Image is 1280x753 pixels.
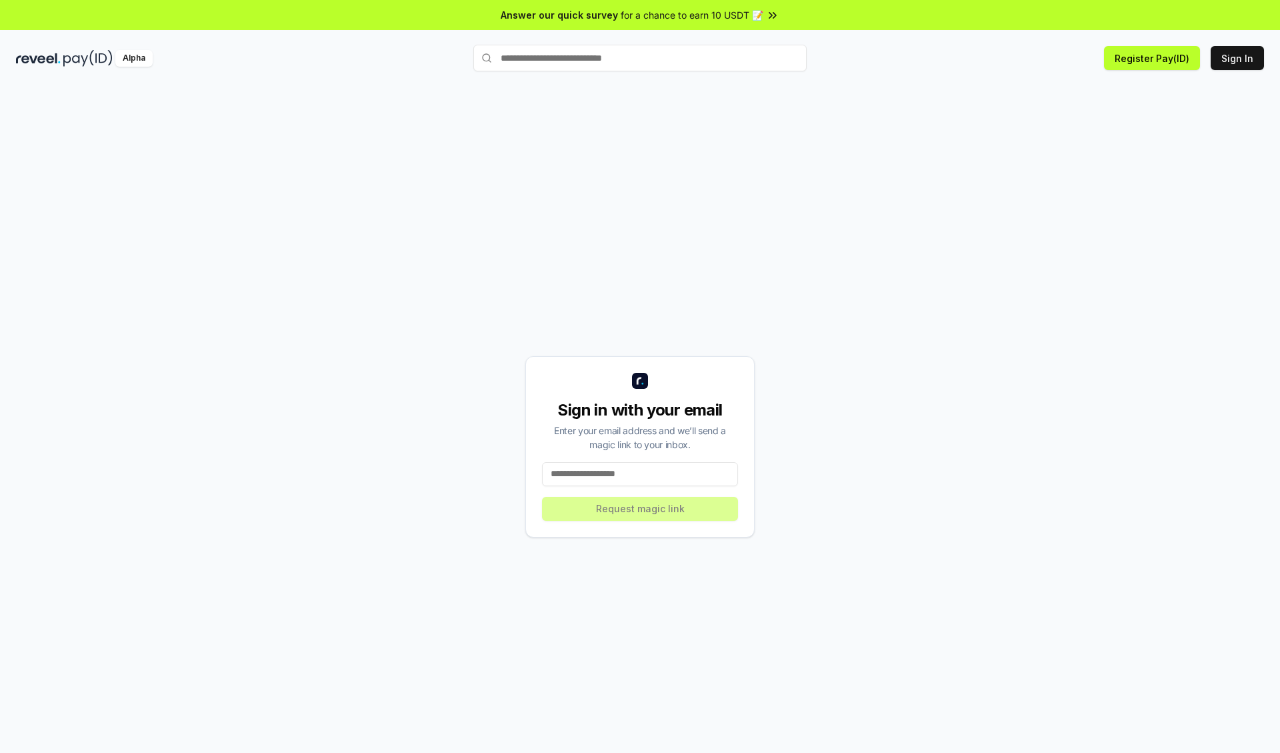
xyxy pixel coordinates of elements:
div: Alpha [115,50,153,67]
span: Answer our quick survey [501,8,618,22]
div: Sign in with your email [542,400,738,421]
img: logo_small [632,373,648,389]
div: Enter your email address and we’ll send a magic link to your inbox. [542,424,738,452]
img: reveel_dark [16,50,61,67]
button: Register Pay(ID) [1104,46,1200,70]
img: pay_id [63,50,113,67]
button: Sign In [1211,46,1264,70]
span: for a chance to earn 10 USDT 📝 [621,8,763,22]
